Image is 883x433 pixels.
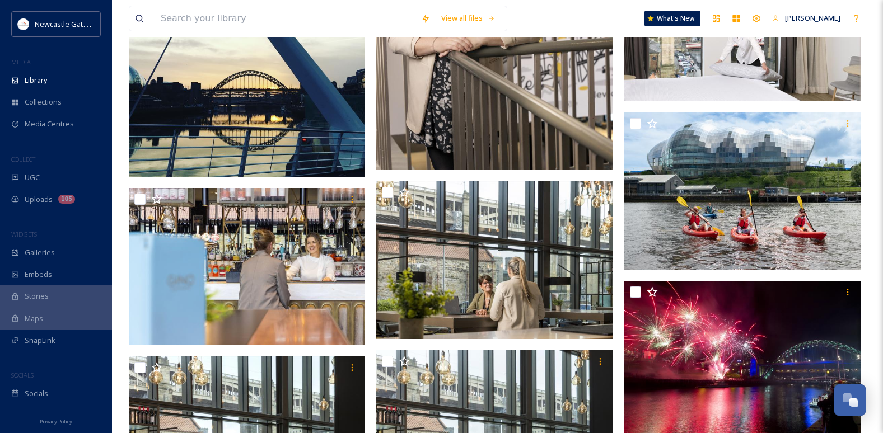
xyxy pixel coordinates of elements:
[624,112,861,270] img: TBP_4795.jpg
[25,194,53,205] span: Uploads
[155,6,415,31] input: Search your library
[25,335,55,346] span: SnapLink
[767,7,846,29] a: [PERSON_NAME]
[25,247,55,258] span: Galleries
[436,7,501,29] a: View all files
[25,269,52,280] span: Embeds
[40,414,72,427] a: Privacy Policy
[25,313,43,324] span: Maps
[58,195,75,204] div: 105
[11,230,37,238] span: WIDGETS
[25,291,49,302] span: Stories
[834,384,866,416] button: Open Chat
[40,418,72,425] span: Privacy Policy
[785,13,840,23] span: [PERSON_NAME]
[11,58,31,66] span: MEDIA
[35,18,138,29] span: Newcastle Gateshead Initiative
[644,11,700,26] a: What's New
[18,18,29,30] img: DqD9wEUd_400x400.jpg
[11,371,34,379] span: SOCIALS
[129,188,365,346] img: DNEE_Skills and Careers Innside Melia 005.JPG
[25,97,62,107] span: Collections
[11,155,35,163] span: COLLECT
[376,181,613,339] img: DNEE_Skills and Careers Innside Melia 004.JPG
[25,172,40,183] span: UGC
[25,119,74,129] span: Media Centres
[25,388,48,399] span: Socials
[25,75,47,86] span: Library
